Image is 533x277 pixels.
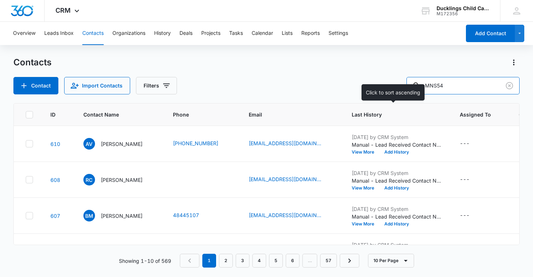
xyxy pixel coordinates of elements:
h1: Contacts [13,57,51,68]
a: Page 4 [252,254,266,268]
button: Lists [282,22,293,45]
p: [PERSON_NAME] [101,212,142,220]
div: Assigned To - - Select to Edit Field [460,175,483,184]
span: Phone [173,111,221,118]
a: Page 2 [219,254,233,268]
button: Organizations [112,22,145,45]
span: RC [83,174,95,186]
input: Search Contacts [406,77,520,94]
span: Contact Name [83,111,145,118]
div: Contact Name - Aditya VERMA - Select to Edit Field [83,138,156,150]
button: Filters [136,77,177,94]
p: [DATE] by CRM System [352,241,442,249]
div: account id [437,11,489,16]
a: Page 5 [269,254,283,268]
p: [DATE] by CRM System [352,205,442,213]
div: Assigned To - - Select to Edit Field [460,139,483,148]
button: Actions [508,57,520,68]
p: Manual - Lead Received Contact Name: [PERSON_NAME] Phone: [PHONE_NUMBER] Email: [EMAIL_ADDRESS][D... [352,177,442,184]
span: AV [83,138,95,150]
button: Deals [179,22,193,45]
div: Lead [519,175,531,183]
button: View More [352,186,379,190]
button: Clear [504,80,515,91]
div: --- [460,211,470,220]
div: Email - brie.menut@proton.me - Select to Edit Field [249,211,334,220]
div: Phone - +1 (610) 653-4609 - Select to Edit Field [173,139,231,148]
button: Leads Inbox [44,22,74,45]
button: Import Contacts [64,77,130,94]
div: Lead [519,211,531,219]
button: Tasks [229,22,243,45]
p: [DATE] by CRM System [352,133,442,141]
button: View More [352,222,379,226]
div: account name [437,5,489,11]
span: Email [249,111,324,118]
button: 10 Per Page [368,254,414,268]
a: Navigate to contact details page for Brie Menut [50,213,60,219]
button: Overview [13,22,36,45]
span: CRM [55,7,71,14]
span: Last History [352,111,432,118]
button: Settings [329,22,348,45]
p: Showing 1-10 of 569 [119,257,171,265]
em: 1 [202,254,216,268]
div: Contact Name - Brie Menut - Select to Edit Field [83,210,156,221]
div: Contact Name - Renee Cannon - Select to Edit Field [83,174,156,186]
button: History [154,22,171,45]
p: Manual - Lead Received Contact Name: Menut Phone: [PHONE_NUMBER] Email: [PERSON_NAME][EMAIL_ADDRE... [352,213,442,220]
p: Manual - Lead Received Contact Name: VERMA Phone: [PHONE_NUMBER] Email: [EMAIL_ADDRESS][DOMAIN_NA... [352,141,442,148]
button: Add Contact [466,25,515,42]
a: [EMAIL_ADDRESS][DOMAIN_NAME] [249,211,321,219]
nav: Pagination [180,254,359,268]
a: [PHONE_NUMBER] [173,139,218,147]
div: Email - adiv.verma@gmail.com - Select to Edit Field [249,139,334,148]
div: --- [460,139,470,148]
a: Next Page [340,254,359,268]
p: [DATE] by CRM System [352,169,442,177]
p: [PERSON_NAME] [101,176,142,184]
div: Assigned To - - Select to Edit Field [460,211,483,220]
button: Add History [379,186,414,190]
div: Phone - +484 844 510 7 - Select to Edit Field [173,211,212,220]
a: Page 57 [320,254,337,268]
button: Add History [379,150,414,154]
button: Contacts [82,22,104,45]
div: Phone - +215 341 947 9 - Select to Edit Field [173,178,186,187]
span: Assigned To [460,111,491,118]
a: Navigate to contact details page for Renee Cannon [50,177,60,183]
a: [EMAIL_ADDRESS][DOMAIN_NAME] [249,175,321,183]
button: Reports [301,22,320,45]
a: Page 3 [236,254,249,268]
button: Calendar [252,22,273,45]
button: Add History [379,222,414,226]
button: Projects [201,22,220,45]
button: View More [352,150,379,154]
button: Add Contact [13,77,58,94]
a: [EMAIL_ADDRESS][DOMAIN_NAME] [249,139,321,147]
p: [PERSON_NAME] [101,140,142,148]
a: Navigate to contact details page for Aditya VERMA [50,141,60,147]
div: --- [460,175,470,184]
a: 48445107 [173,211,199,219]
div: Email - reneeboxer@gmail.com - Select to Edit Field [249,175,334,184]
span: BM [83,210,95,221]
div: Click to sort ascending [361,84,425,101]
a: Page 6 [286,254,299,268]
div: Lead [519,139,531,147]
span: ID [50,111,55,118]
